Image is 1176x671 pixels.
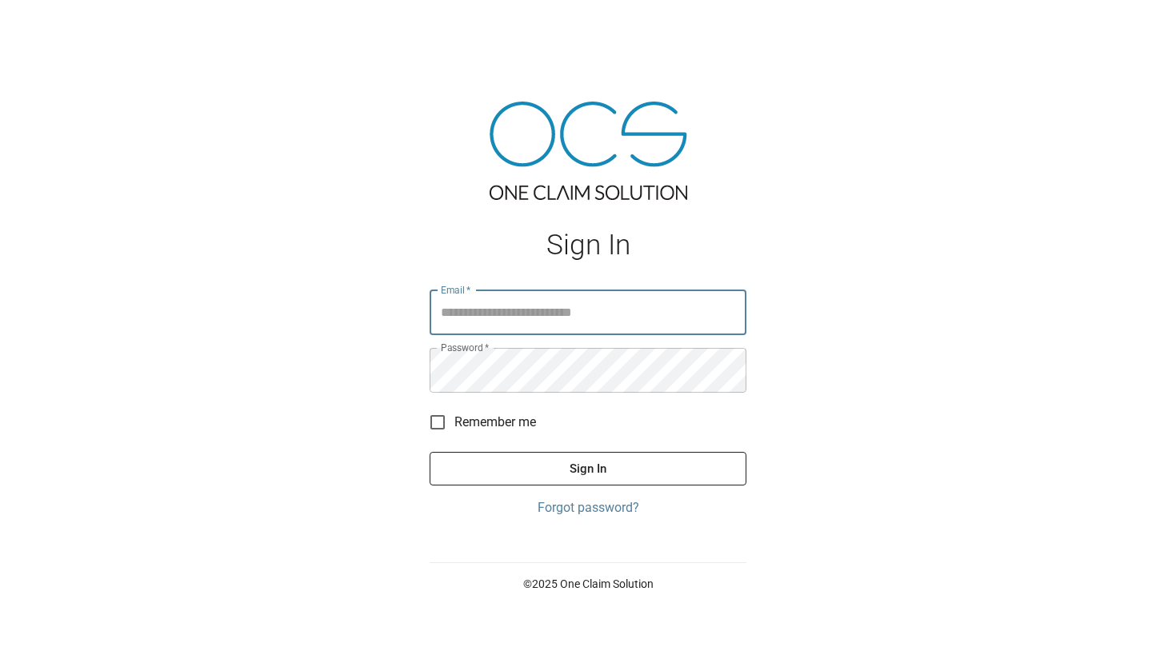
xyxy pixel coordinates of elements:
p: © 2025 One Claim Solution [430,576,746,592]
label: Email [441,283,471,297]
label: Password [441,341,489,354]
span: Remember me [454,413,536,432]
a: Forgot password? [430,498,746,517]
img: ocs-logo-tra.png [490,102,687,200]
button: Sign In [430,452,746,485]
h1: Sign In [430,229,746,262]
img: ocs-logo-white-transparent.png [19,10,83,42]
